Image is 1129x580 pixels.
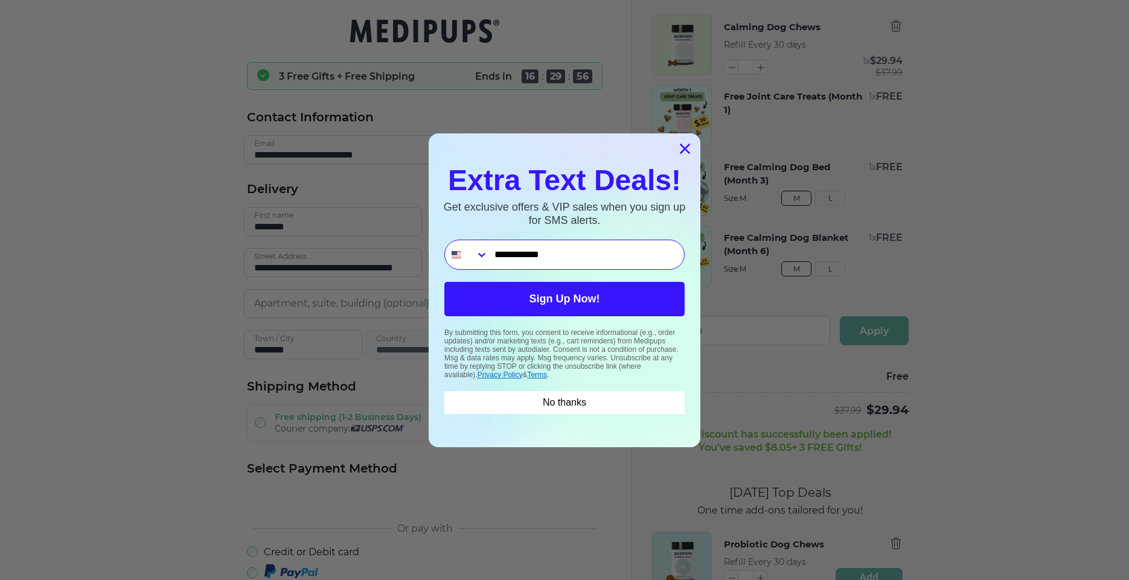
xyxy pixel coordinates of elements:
[527,371,547,379] a: Terms
[448,164,681,196] span: Extra Text Deals!
[444,282,685,316] button: Sign Up Now!
[444,391,685,414] button: No thanks
[674,138,696,159] button: Close dialog
[444,328,685,379] p: By submitting this form, you consent to receive informational (e.g., order updates) and/or market...
[445,240,488,269] button: Search Countries
[441,201,688,227] p: Get exclusive offers & VIP sales when you sign up for SMS alerts.
[478,371,523,379] a: Privacy Policy
[452,250,461,260] img: United States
